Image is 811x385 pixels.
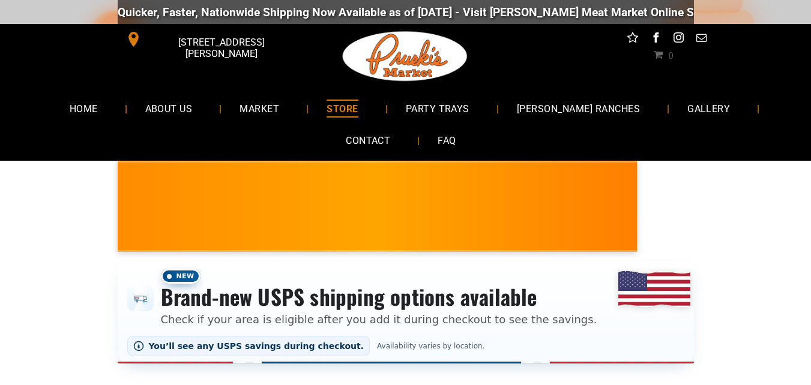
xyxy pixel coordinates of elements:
[499,92,658,124] a: [PERSON_NAME] RANCHES
[420,125,474,157] a: FAQ
[375,342,487,350] span: Availability varies by location.
[648,30,663,49] a: facebook
[625,30,641,49] a: Social network
[668,50,673,59] span: 0
[388,92,487,124] a: PARTY TRAYS
[118,30,301,49] a: [STREET_ADDRESS][PERSON_NAME]
[340,24,470,89] img: Pruski-s+Market+HQ+Logo2-1920w.png
[161,284,597,310] h3: Brand-new USPS shipping options available
[671,30,686,49] a: instagram
[118,261,694,363] div: Shipping options announcement
[52,92,116,124] a: HOME
[149,341,364,351] span: You’ll see any USPS savings during checkout.
[328,125,408,157] a: CONTACT
[143,31,298,65] span: [STREET_ADDRESS][PERSON_NAME]
[161,269,200,284] span: New
[309,92,376,124] a: STORE
[161,311,597,327] p: Check if your area is eligible after you add it during checkout to see the savings.
[127,92,211,124] a: ABOUT US
[222,92,297,124] a: MARKET
[669,92,748,124] a: GALLERY
[693,30,709,49] a: email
